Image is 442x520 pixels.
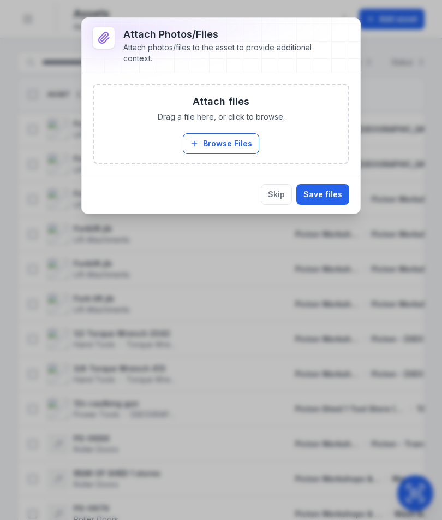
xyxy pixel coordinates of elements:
[261,184,292,205] button: Skip
[193,94,249,109] h3: Attach files
[158,111,285,122] span: Drag a file here, or click to browse.
[123,27,332,42] h3: Attach photos/files
[123,42,332,64] div: Attach photos/files to the asset to provide additional context.
[183,133,259,154] button: Browse Files
[296,184,349,205] button: Save files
